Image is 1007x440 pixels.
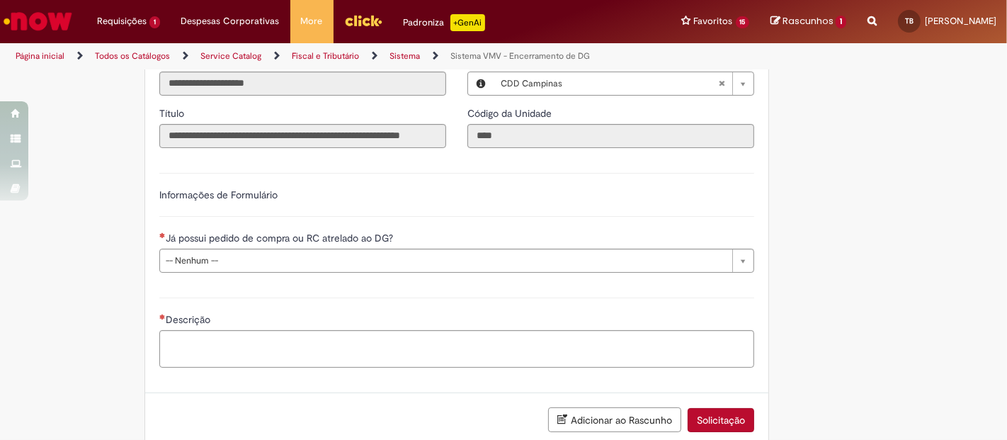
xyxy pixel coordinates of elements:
span: Favoritos [694,14,733,28]
div: Padroniza [404,14,485,31]
span: [PERSON_NAME] [925,15,996,27]
span: -- Nenhum -- [166,249,725,272]
span: Já possui pedido de compra ou RC atrelado ao DG? [166,232,396,244]
img: ServiceNow [1,7,74,35]
a: Service Catalog [200,50,261,62]
p: +GenAi [450,14,485,31]
button: Local, Visualizar este registro CDD Campinas [468,72,494,95]
textarea: Descrição [159,330,754,368]
span: Requisições [97,14,147,28]
span: Somente leitura - Título [159,107,187,120]
input: Email [159,72,446,96]
span: Necessários [159,314,166,320]
abbr: Limpar campo Local [711,72,732,95]
label: Informações de Formulário [159,188,278,201]
button: Adicionar ao Rascunho [548,407,681,432]
span: 1 [149,16,160,28]
span: Descrição [166,313,213,326]
span: CDD Campinas [501,72,718,95]
button: Solicitação [688,408,754,432]
span: Despesas Corporativas [181,14,280,28]
a: Rascunhos [770,15,846,28]
input: Código da Unidade [467,124,754,148]
span: 1 [836,16,846,28]
span: TB [905,16,914,26]
input: Título [159,124,446,148]
a: Todos os Catálogos [95,50,170,62]
a: Sistema [389,50,420,62]
span: Rascunhos [783,14,834,28]
span: Somente leitura - Código da Unidade [467,107,554,120]
label: Somente leitura - Título [159,106,187,120]
a: Página inicial [16,50,64,62]
ul: Trilhas de página [11,43,661,69]
label: Somente leitura - Código da Unidade [467,106,554,120]
img: click_logo_yellow_360x200.png [344,10,382,31]
span: Necessários [159,232,166,238]
a: CDD CampinasLimpar campo Local [494,72,753,95]
span: 15 [736,16,750,28]
a: Fiscal e Tributário [292,50,359,62]
a: Sistema VMV - Encerramento de DG [450,50,590,62]
span: More [301,14,323,28]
